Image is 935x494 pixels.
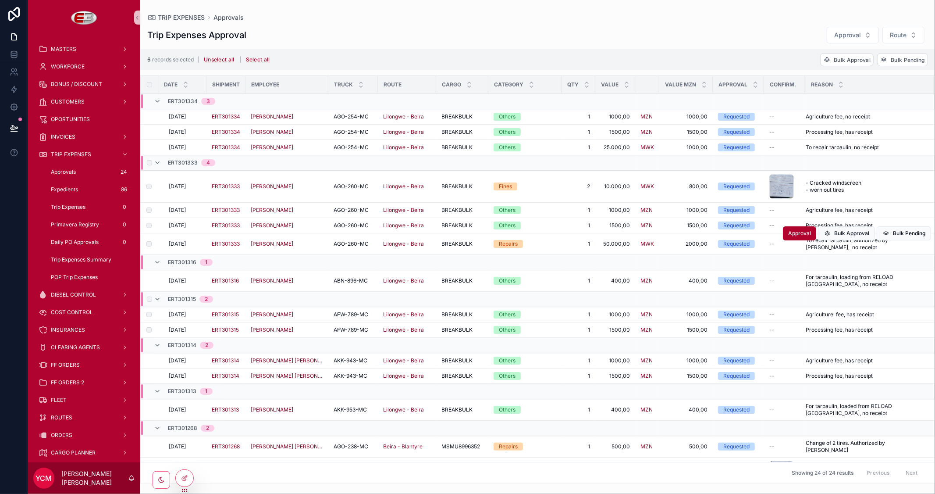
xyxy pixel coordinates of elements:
[212,113,240,120] a: ERT301334
[723,128,750,136] div: Requested
[499,183,512,190] div: Fines
[169,277,186,284] span: [DATE]
[51,274,98,281] span: POP Trip Expenses
[251,129,293,136] span: [PERSON_NAME]
[158,13,205,22] span: TRIP EXPENSES
[118,184,130,195] div: 86
[567,129,590,136] a: 1
[251,183,323,190] a: [PERSON_NAME]
[334,207,373,214] a: AGO-260-MC
[169,240,201,247] a: [DATE]
[567,183,590,190] span: 2
[33,76,135,92] a: BONUS / DISCOUNT
[212,207,240,214] a: ERT301333
[383,113,424,120] a: Lilongwe - Beira
[334,144,373,151] a: AGO-254-MC
[212,183,240,190] a: ERT301333
[718,183,759,190] a: Requested
[640,207,653,214] a: MZN
[567,240,590,247] a: 1
[383,207,431,214] a: Lilongwe - Beira
[334,222,373,229] a: AGO-260-MC
[640,240,654,247] a: MWK
[665,129,707,136] span: 1500,00
[334,113,369,120] span: AGO-254-MC
[383,183,424,190] a: Lilongwe - Beira
[33,59,135,75] a: WORKFORCE
[334,277,368,284] span: ABN-896-MC
[499,277,515,285] div: Others
[769,113,775,120] span: --
[665,183,707,190] a: 800,00
[640,144,654,151] a: MWK
[567,113,590,120] a: 1
[820,53,874,66] button: Bulk Approval
[334,222,369,229] span: AGO-260-MC
[718,143,759,151] a: Requested
[169,207,201,214] a: [DATE]
[44,164,135,180] a: Approvals24
[601,183,630,190] span: 10.000,00
[251,144,323,151] a: [PERSON_NAME]
[494,143,556,151] a: Others
[834,230,869,237] span: Bulk Approval
[44,252,135,268] a: Trip Expenses Summary
[51,116,90,123] span: OPORTUNITIES
[251,113,293,120] a: [PERSON_NAME]
[494,206,556,214] a: Others
[441,183,483,190] a: BREAKBULK
[834,57,871,63] span: Bulk Approval
[769,240,775,247] span: --
[33,41,135,57] a: MASTERS
[640,183,654,190] a: MWK
[383,144,424,151] a: Lilongwe - Beira
[168,98,198,105] span: ERT301334
[441,144,483,151] a: BREAKBULK
[441,277,483,284] a: BREAKBULK
[806,274,923,288] span: For tarpaulin, loading from RELOAD [GEOGRAPHIC_DATA], no receipt
[769,207,800,214] a: --
[640,222,654,229] a: MZN
[806,129,873,136] span: Processing fee, has receipt
[243,53,273,67] button: Select all
[494,277,556,285] a: Others
[723,206,750,214] div: Requested
[834,31,861,39] span: Approval
[718,128,759,136] a: Requested
[383,129,431,136] a: Lilongwe - Beira
[169,240,186,247] span: [DATE]
[251,222,323,229] a: [PERSON_NAME]
[769,144,800,151] a: --
[251,277,293,284] a: [PERSON_NAME]
[51,168,76,175] span: Approvals
[51,98,85,105] span: CUSTOMERS
[769,240,800,247] a: --
[499,143,515,151] div: Others
[601,222,630,229] a: 1500,00
[806,179,901,193] span: - Cracked windscreen - worn out tires
[723,277,750,285] div: Requested
[251,222,293,229] a: [PERSON_NAME]
[213,13,244,22] a: Approvals
[818,226,875,240] button: Bulk Approval
[383,113,431,120] a: Lilongwe - Beira
[44,199,135,215] a: Trip Expenses0
[441,207,473,214] span: BREAKBULK
[212,222,240,229] a: ERT301333
[640,129,654,136] a: MZN
[499,128,515,136] div: Others
[441,129,473,136] span: BREAKBULK
[665,144,707,151] a: 1000,00
[499,206,515,214] div: Others
[665,113,707,120] span: 1000,00
[212,240,240,247] a: ERT301333
[665,222,707,229] a: 1500,00
[769,129,800,136] a: --
[33,147,135,162] a: TRIP EXPENSES
[251,240,293,247] a: [PERSON_NAME]
[494,222,556,229] a: Others
[251,240,323,247] a: [PERSON_NAME]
